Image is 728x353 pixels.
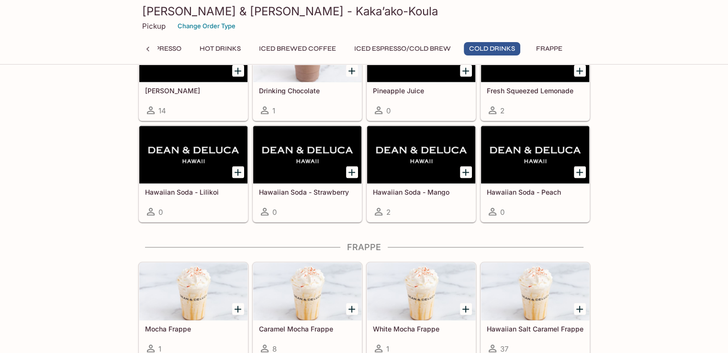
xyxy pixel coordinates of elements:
h3: [PERSON_NAME] & [PERSON_NAME] - Kaka’ako-Koula [142,4,586,19]
div: Caramel Mocha Frappe [253,263,361,320]
p: Pickup [142,22,166,31]
a: Hawaiian Soda - Lilikoi0 [139,126,248,222]
h5: Mocha Frappe [145,325,242,333]
button: Frappe [528,42,571,55]
div: Mocha Frappe [139,263,247,320]
button: Add Caramel Mocha Frappe [346,303,358,315]
span: 0 [386,106,391,115]
button: Change Order Type [173,19,240,33]
h5: [PERSON_NAME] [145,87,242,95]
div: Hawaiian Soda - Mango [367,126,475,184]
h5: Hawaiian Soda - Mango [373,188,470,196]
h5: Caramel Mocha Frappe [259,325,356,333]
button: Cold Drinks [464,42,520,55]
a: Pineapple Juice0 [367,24,476,121]
div: Pineapple Juice [367,25,475,82]
button: Add Fresh Squeezed Lemonade [574,65,586,77]
button: Add Mocha Frappe [232,303,244,315]
button: Add Hawaiian Salt Caramel Frappe [574,303,586,315]
button: Add Drinking Chocolate [346,65,358,77]
a: Hawaiian Soda - Mango2 [367,126,476,222]
button: Add Hawaiian Soda - Peach [574,166,586,178]
h5: White Mocha Frappe [373,325,470,333]
button: Iced Espresso/Cold Brew [349,42,456,55]
h4: Frappe [138,242,590,253]
h5: Drinking Chocolate [259,87,356,95]
a: [PERSON_NAME]14 [139,24,248,121]
h5: Hawaiian Salt Caramel Frappe [487,325,583,333]
a: Hawaiian Soda - Peach0 [481,126,590,222]
a: Fresh Squeezed Lemonade2 [481,24,590,121]
div: Fresh Squeezed Lemonade [481,25,589,82]
h5: Hawaiian Soda - Strawberry [259,188,356,196]
a: Drinking Chocolate1 [253,24,362,121]
span: 14 [158,106,166,115]
span: 2 [500,106,504,115]
span: 0 [158,208,163,217]
span: 0 [500,208,504,217]
h5: Hawaiian Soda - Peach [487,188,583,196]
div: Hawaiian Salt Caramel Frappe [481,263,589,320]
div: Hawaiian Soda - Strawberry [253,126,361,184]
h5: Hawaiian Soda - Lilikoi [145,188,242,196]
div: Drinking Chocolate [253,25,361,82]
span: 2 [386,208,391,217]
div: Hawaiian Soda - Lilikoi [139,126,247,184]
button: Hot Drinks [194,42,246,55]
button: Add Pineapple Juice [460,65,472,77]
button: Add Hawaiian Soda - Mango [460,166,472,178]
h5: Pineapple Juice [373,87,470,95]
a: Hawaiian Soda - Strawberry0 [253,126,362,222]
div: White Mocha Frappe [367,263,475,320]
button: Add Chai Latte [232,65,244,77]
span: 0 [272,208,277,217]
button: Add White Mocha Frappe [460,303,472,315]
h5: Fresh Squeezed Lemonade [487,87,583,95]
button: Iced Brewed Coffee [254,42,341,55]
button: Add Hawaiian Soda - Strawberry [346,166,358,178]
div: Chai Latte [139,25,247,82]
div: Hawaiian Soda - Peach [481,126,589,184]
button: Add Hawaiian Soda - Lilikoi [232,166,244,178]
span: 1 [272,106,275,115]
